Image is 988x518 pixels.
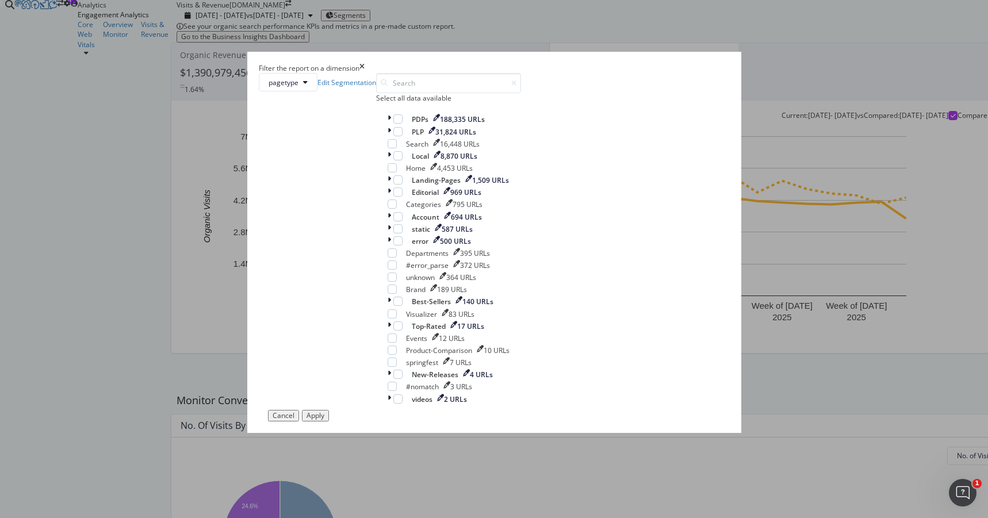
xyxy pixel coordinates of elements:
div: Visualizer [406,309,437,319]
div: 17 URLs [457,321,484,331]
div: 189 URLs [437,285,467,294]
div: modal [247,52,741,432]
div: 4,453 URLs [437,163,473,173]
div: Brand [406,285,426,294]
div: Local [412,151,429,161]
div: Apply [307,412,324,420]
div: 16,448 URLs [440,139,480,149]
div: Departments [406,248,449,258]
div: springfest [406,358,438,367]
div: unknown [406,273,435,282]
div: 4 URLs [470,370,493,379]
button: Apply [302,410,329,421]
div: 587 URLs [442,224,473,234]
div: 7 URLs [450,358,472,367]
div: New-Releases [412,370,458,379]
div: videos [412,394,432,404]
div: 500 URLs [440,236,471,246]
div: 395 URLs [460,248,490,258]
div: Filter the report on a dimension [259,63,359,73]
span: pagetype [269,78,298,87]
input: Search [376,73,521,93]
iframe: Intercom live chat [949,479,976,507]
button: Cancel [268,410,299,421]
div: Best-Sellers [412,297,451,306]
a: Edit Segmentation [317,78,376,87]
div: PLP [412,127,424,137]
div: Editorial [412,187,439,197]
div: Landing-Pages [412,175,461,185]
div: 31,824 URLs [435,127,476,137]
div: static [412,224,430,234]
div: 694 URLs [451,212,482,222]
div: 969 URLs [450,187,481,197]
div: 795 URLs [453,199,482,209]
div: Top-Rated [412,321,446,331]
div: Search [406,139,428,149]
div: Events [406,333,427,343]
div: 372 URLs [460,260,490,270]
div: 8,870 URLs [441,151,477,161]
div: 2 URLs [444,394,467,404]
button: pagetype [259,73,317,91]
div: Product-Comparison [406,346,472,355]
div: #nomatch [406,382,439,392]
span: 1 [972,479,982,488]
div: 12 URLs [439,333,465,343]
div: 364 URLs [446,273,476,282]
div: 1,509 URLs [472,175,509,185]
div: 3 URLs [450,382,472,392]
div: Categories [406,199,441,209]
div: times [359,63,365,73]
div: Cancel [273,412,294,420]
div: 188,335 URLs [440,114,485,124]
div: error [412,236,428,246]
div: #error_parse [406,260,449,270]
div: 140 URLs [462,297,493,306]
div: Account [412,212,439,222]
div: 10 URLs [484,346,510,355]
div: 83 URLs [449,309,474,319]
div: Select all data available [376,93,521,103]
div: PDPs [412,114,428,124]
div: Home [406,163,426,173]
